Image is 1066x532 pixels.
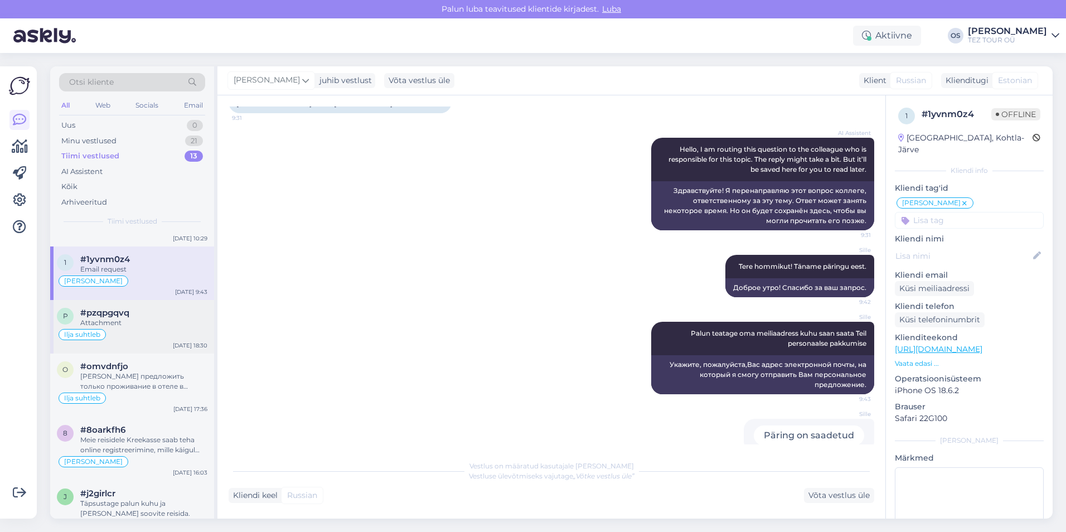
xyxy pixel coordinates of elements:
span: Vestlus on määratud kasutajale [PERSON_NAME] [469,462,634,470]
div: Uus [61,120,75,131]
p: Klienditeekond [895,332,1044,344]
div: [PERSON_NAME] [895,436,1044,446]
span: Ilja suhtleb [64,331,100,338]
div: Täpsustage palun kuhu ja [PERSON_NAME] soovite reisida. [80,499,207,519]
div: [GEOGRAPHIC_DATA], Kohtla-Järve [898,132,1033,156]
div: Здравствуйте! Я перенаправляю этот вопрос коллеге, ответственному за эту тему. Ответ может занять... [651,181,874,230]
div: Kõik [61,181,77,192]
span: 8 [63,429,67,437]
span: o [62,365,68,374]
p: Kliendi telefon [895,301,1044,312]
div: # 1yvnm0z4 [922,108,991,121]
p: Kliendi nimi [895,233,1044,245]
span: 9:43 [829,395,871,403]
span: Ilja suhtleb [64,395,100,402]
span: AI Assistent [829,129,871,137]
div: All [59,98,72,113]
span: Offline [991,108,1040,120]
div: 13 [185,151,203,162]
div: [PERSON_NAME] предложить только проживание в отеле в [GEOGRAPHIC_DATA] и отдельно авиабилеты. [80,371,207,391]
input: Lisa tag [895,212,1044,229]
p: Märkmed [895,452,1044,464]
span: Sille [829,246,871,254]
p: Vaata edasi ... [895,359,1044,369]
p: Kliendi tag'id [895,182,1044,194]
div: [PERSON_NAME] [968,27,1047,36]
div: TEZ TOUR OÜ [968,36,1047,45]
div: Küsi meiliaadressi [895,281,974,296]
p: iPhone OS 18.6.2 [895,385,1044,396]
div: Socials [133,98,161,113]
p: Safari 22G100 [895,413,1044,424]
div: Kliendi keel [229,490,278,501]
a: [PERSON_NAME]TEZ TOUR OÜ [968,27,1059,45]
span: 9:42 [829,298,871,306]
div: Minu vestlused [61,136,117,147]
span: Luba [599,4,624,14]
div: OS [948,28,963,43]
span: 9:31 [829,231,871,239]
span: 1 [64,258,66,267]
div: [DATE] 10:29 [173,234,207,243]
span: Tiimi vestlused [108,216,157,226]
span: 1 [905,112,908,120]
span: [PERSON_NAME] [64,278,123,284]
span: Palun teatage oma meiliaadress kuhu saan saata Teil personaalse pakkumise [691,329,868,347]
span: Tere hommikut! Täname päringu eest. [739,262,866,270]
div: 21 [185,136,203,147]
span: #omvdnfjo [80,361,128,371]
div: Tiimi vestlused [61,151,119,162]
span: Hello, I am routing this question to the colleague who is responsible for this topic. The reply m... [668,145,868,173]
div: Email [182,98,205,113]
span: #8oarkfh6 [80,425,125,435]
p: Brauser [895,401,1044,413]
span: [PERSON_NAME] [234,74,300,86]
div: Aktiivne [853,26,921,46]
div: juhib vestlust [315,75,372,86]
span: Sille [829,410,871,418]
input: Lisa nimi [895,250,1031,262]
span: 9:31 [232,114,274,122]
div: Укажите, пожалуйста,Вас адрес электронной почты, на который я смогу отправить Вам персональное пр... [651,355,874,394]
div: Meie reisidele Kreekasse saab teha online registreerimine, mille käigul saab valida istekohad len... [80,435,207,455]
div: Arhiveeritud [61,197,107,208]
div: Kliendi info [895,166,1044,176]
span: [PERSON_NAME] [64,458,123,465]
div: Võta vestlus üle [384,73,454,88]
div: Päring on saadetud [754,425,864,446]
span: Estonian [998,75,1032,86]
span: #1yvnm0z4 [80,254,130,264]
p: Kliendi email [895,269,1044,281]
div: Küsi telefoninumbrit [895,312,985,327]
span: #pzqpgqvq [80,308,129,318]
i: „Võtke vestlus üle” [573,472,634,480]
span: Russian [287,490,317,501]
div: Klient [859,75,886,86]
span: j [64,492,67,501]
span: Otsi kliente [69,76,114,88]
div: Web [93,98,113,113]
div: AI Assistent [61,166,103,177]
span: Russian [896,75,926,86]
a: [URL][DOMAIN_NAME] [895,344,982,354]
div: [DATE] 9:43 [175,288,207,296]
img: Askly Logo [9,75,30,96]
span: p [63,312,68,320]
div: Email request [80,264,207,274]
div: Доброе утро! Спасибо за ваш запрос. [725,278,874,297]
div: Võta vestlus üle [804,488,874,503]
p: Operatsioonisüsteem [895,373,1044,385]
span: #j2girlcr [80,489,115,499]
span: Sille [829,313,871,321]
div: Klienditugi [941,75,989,86]
span: [PERSON_NAME] [902,200,961,206]
span: Vestluse ülevõtmiseks vajutage [469,472,634,480]
div: Attachment [80,318,207,328]
div: [DATE] 18:30 [173,341,207,350]
div: [DATE] 17:36 [173,405,207,413]
div: 0 [187,120,203,131]
div: [DATE] 16:03 [173,468,207,477]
